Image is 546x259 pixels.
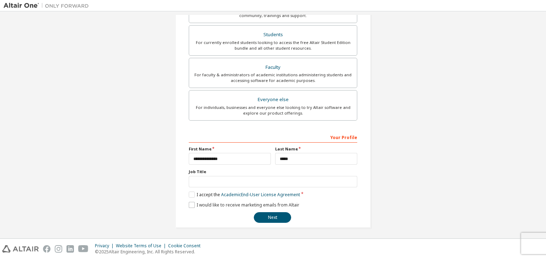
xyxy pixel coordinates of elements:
img: instagram.svg [55,245,62,253]
img: facebook.svg [43,245,50,253]
div: Faculty [193,62,353,72]
div: For currently enrolled students looking to access the free Altair Student Edition bundle and all ... [193,40,353,51]
div: Students [193,30,353,40]
div: Website Terms of Use [116,243,168,249]
div: Cookie Consent [168,243,205,249]
label: Last Name [275,146,357,152]
button: Next [254,212,291,223]
a: Academic End-User License Agreement [221,192,300,198]
label: Job Title [189,169,357,175]
img: Altair One [4,2,92,9]
p: © 2025 Altair Engineering, Inc. All Rights Reserved. [95,249,205,255]
label: I would like to receive marketing emails from Altair [189,202,299,208]
div: Everyone else [193,95,353,105]
div: For faculty & administrators of academic institutions administering students and accessing softwa... [193,72,353,83]
img: altair_logo.svg [2,245,39,253]
div: Your Profile [189,131,357,143]
label: First Name [189,146,271,152]
label: I accept the [189,192,300,198]
div: Privacy [95,243,116,249]
img: linkedin.svg [66,245,74,253]
div: For individuals, businesses and everyone else looking to try Altair software and explore our prod... [193,105,353,116]
img: youtube.svg [78,245,89,253]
